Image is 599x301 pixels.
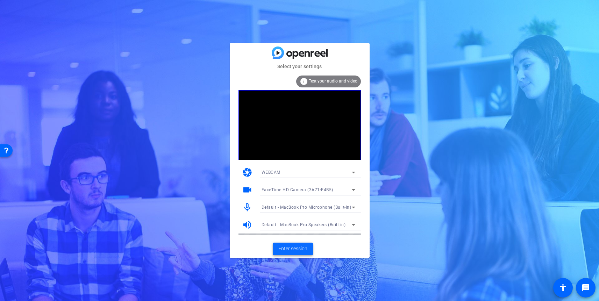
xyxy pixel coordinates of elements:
span: Test your audio and video [309,79,357,84]
mat-icon: message [582,284,590,292]
span: WEBCAM [262,170,280,175]
mat-icon: mic_none [242,202,252,213]
mat-icon: camera [242,167,252,178]
span: Enter session [278,245,307,252]
span: FaceTime HD Camera (3A71:F4B5) [262,187,333,192]
span: Default - MacBook Pro Microphone (Built-in) [262,205,351,210]
mat-icon: videocam [242,185,252,195]
mat-icon: accessibility [559,284,567,292]
img: blue-gradient.svg [272,46,328,59]
mat-card-subtitle: Select your settings [230,63,370,70]
span: Default - MacBook Pro Speakers (Built-in) [262,222,346,227]
mat-icon: volume_up [242,220,252,230]
mat-icon: info [300,77,308,86]
button: Enter session [273,243,313,255]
